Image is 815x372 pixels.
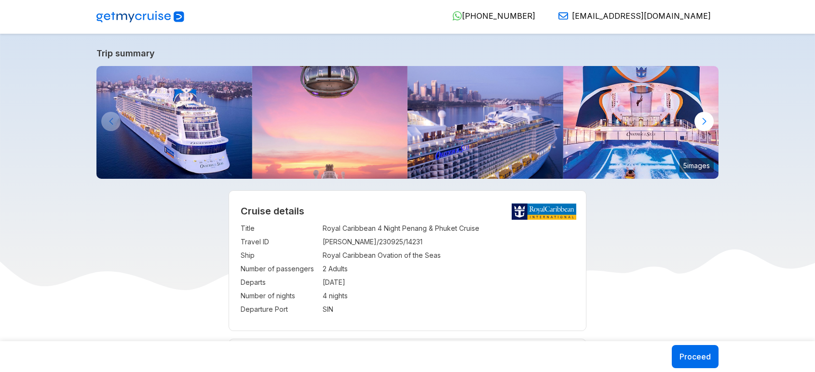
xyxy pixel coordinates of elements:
[241,289,318,303] td: Number of nights
[241,235,318,249] td: Travel ID
[318,262,323,276] td: :
[672,345,719,368] button: Proceed
[318,303,323,316] td: :
[241,303,318,316] td: Departure Port
[452,11,462,21] img: WhatsApp
[318,222,323,235] td: :
[241,249,318,262] td: Ship
[462,11,535,21] span: [PHONE_NUMBER]
[551,11,711,21] a: [EMAIL_ADDRESS][DOMAIN_NAME]
[252,66,408,179] img: north-star-sunset-ovation-of-the-seas.jpg
[558,11,568,21] img: Email
[323,249,575,262] td: Royal Caribbean Ovation of the Seas
[318,276,323,289] td: :
[318,249,323,262] td: :
[241,205,575,217] h2: Cruise details
[323,289,575,303] td: 4 nights
[241,222,318,235] td: Title
[318,289,323,303] td: :
[96,48,719,58] a: Trip summary
[407,66,563,179] img: ovation-of-the-seas-departing-from-sydney.jpg
[572,11,711,21] span: [EMAIL_ADDRESS][DOMAIN_NAME]
[318,235,323,249] td: :
[445,11,535,21] a: [PHONE_NUMBER]
[323,303,575,316] td: SIN
[96,66,252,179] img: ovation-exterior-back-aerial-sunset-port-ship.jpg
[323,222,575,235] td: Royal Caribbean 4 Night Penang & Phuket Cruise
[563,66,719,179] img: ovation-of-the-seas-flowrider-sunset.jpg
[679,158,714,173] small: 5 images
[323,235,575,249] td: [PERSON_NAME]/230925/14231
[241,262,318,276] td: Number of passengers
[241,276,318,289] td: Departs
[323,262,575,276] td: 2 Adults
[323,276,575,289] td: [DATE]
